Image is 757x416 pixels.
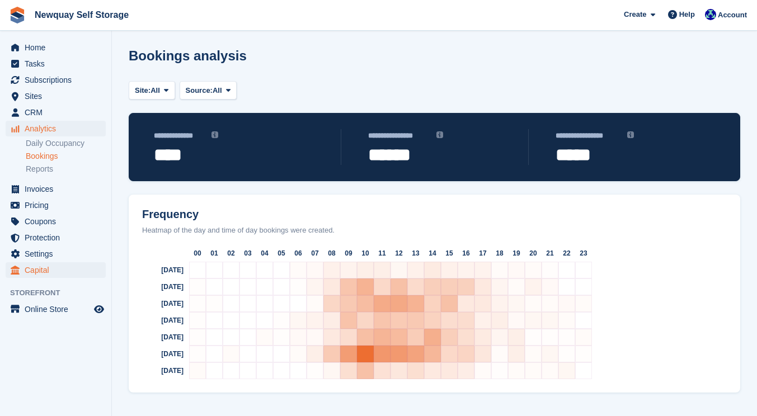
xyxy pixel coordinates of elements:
span: Site: [135,85,151,96]
span: Analytics [25,121,92,136]
div: [DATE] [133,295,189,312]
a: menu [6,40,106,55]
h2: Frequency [133,208,736,221]
div: [DATE] [133,278,189,295]
h1: Bookings analysis [129,48,247,63]
div: 18 [491,245,508,262]
span: Capital [25,262,92,278]
span: Help [679,9,695,20]
div: 20 [525,245,542,262]
a: Reports [26,164,106,174]
a: menu [6,56,106,72]
div: [DATE] [133,329,189,346]
div: 08 [323,245,340,262]
a: menu [6,262,106,278]
span: Tasks [25,56,92,72]
a: menu [6,230,106,245]
a: Daily Occupancy [26,138,106,149]
button: Source: All [180,81,237,100]
span: Source: [186,85,213,96]
div: [DATE] [133,346,189,362]
span: Settings [25,246,92,262]
span: Sites [25,88,92,104]
div: 23 [575,245,592,262]
div: 13 [407,245,424,262]
img: icon-info-grey-7440780725fd019a000dd9b08b2336e03edf1995a4989e88bcd33f0948082b44.svg [436,131,443,138]
div: 17 [474,245,491,262]
a: menu [6,105,106,120]
img: Debbie [705,9,716,20]
span: Storefront [10,287,111,299]
div: 10 [357,245,374,262]
div: 19 [508,245,525,262]
a: menu [6,121,106,136]
span: CRM [25,105,92,120]
div: 11 [374,245,391,262]
span: Online Store [25,301,92,317]
a: menu [6,246,106,262]
div: 05 [273,245,290,262]
button: Site: All [129,81,175,100]
span: Account [718,10,747,21]
a: Bookings [26,151,106,162]
div: 09 [340,245,357,262]
a: menu [6,301,106,317]
span: Create [624,9,646,20]
span: Coupons [25,214,92,229]
div: 15 [441,245,458,262]
a: Newquay Self Storage [30,6,133,24]
span: Protection [25,230,92,245]
div: [DATE] [133,312,189,329]
a: Preview store [92,302,106,316]
span: Invoices [25,181,92,197]
div: 00 [189,245,206,262]
span: Home [25,40,92,55]
span: Subscriptions [25,72,92,88]
div: Heatmap of the day and time of day bookings were created. [133,225,736,236]
span: Pricing [25,197,92,213]
img: icon-info-grey-7440780725fd019a000dd9b08b2336e03edf1995a4989e88bcd33f0948082b44.svg [627,131,634,138]
div: 02 [223,245,239,262]
a: menu [6,88,106,104]
div: [DATE] [133,362,189,379]
div: 04 [256,245,273,262]
a: menu [6,197,106,213]
div: 06 [290,245,307,262]
div: [DATE] [133,262,189,278]
div: 07 [307,245,323,262]
div: 22 [558,245,575,262]
span: All [213,85,222,96]
img: stora-icon-8386f47178a22dfd0bd8f6a31ec36ba5ce8667c1dd55bd0f319d3a0aa187defe.svg [9,7,26,23]
span: All [151,85,160,96]
div: 01 [206,245,223,262]
div: 03 [239,245,256,262]
a: menu [6,214,106,229]
div: 14 [424,245,441,262]
div: 21 [542,245,558,262]
a: menu [6,72,106,88]
div: 16 [458,245,474,262]
img: icon-info-grey-7440780725fd019a000dd9b08b2336e03edf1995a4989e88bcd33f0948082b44.svg [211,131,218,138]
div: 12 [391,245,407,262]
a: menu [6,181,106,197]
